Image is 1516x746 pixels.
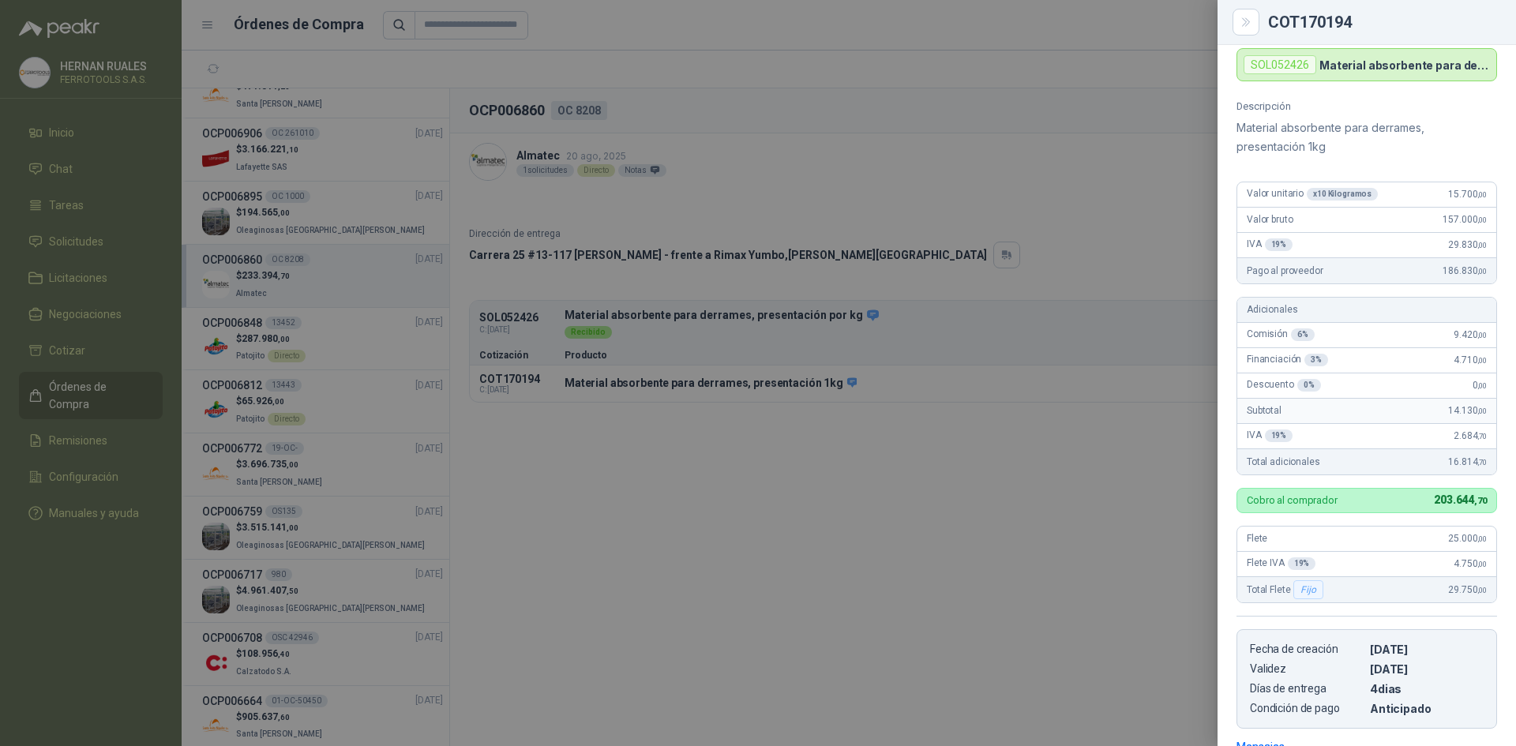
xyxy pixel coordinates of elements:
span: 4.750 [1454,558,1487,569]
span: ,00 [1477,356,1487,365]
p: [DATE] [1370,662,1484,676]
span: Valor bruto [1247,214,1293,225]
span: Flete IVA [1247,557,1315,570]
p: Descripción [1236,100,1497,112]
div: 0 % [1297,379,1321,392]
span: Comisión [1247,328,1315,341]
div: SOL052426 [1244,55,1316,74]
span: 2.684 [1454,430,1487,441]
div: x 10 Kilogramos [1307,188,1378,201]
p: Material absorbente para derrames, presentación 1kg [1236,118,1497,156]
p: Fecha de creación [1250,643,1364,656]
span: ,70 [1477,432,1487,440]
button: Close [1236,13,1255,32]
span: 15.700 [1448,189,1487,200]
span: 4.710 [1454,354,1487,366]
span: 9.420 [1454,329,1487,340]
span: 29.750 [1448,584,1487,595]
span: 0 [1473,380,1487,391]
span: 14.130 [1448,405,1487,416]
span: 203.644 [1434,493,1487,506]
span: ,00 [1477,331,1487,339]
p: Días de entrega [1250,682,1364,695]
p: [DATE] [1370,643,1484,656]
span: Pago al proveedor [1247,265,1323,276]
span: Valor unitario [1247,188,1378,201]
span: ,00 [1477,534,1487,543]
span: Flete [1247,533,1267,544]
span: 29.830 [1448,239,1487,250]
div: 19 % [1265,429,1293,442]
div: 6 % [1291,328,1315,341]
div: Fijo [1293,580,1323,599]
span: IVA [1247,429,1293,442]
span: ,00 [1477,586,1487,594]
p: Anticipado [1370,702,1484,715]
span: ,00 [1477,381,1487,390]
span: ,00 [1477,241,1487,249]
div: 19 % [1265,238,1293,251]
span: ,70 [1474,496,1487,506]
span: ,00 [1477,267,1487,276]
span: 25.000 [1448,533,1487,544]
p: Material absorbente para derrames, presentación por kg [1319,58,1490,72]
span: ,00 [1477,190,1487,199]
p: 4 dias [1370,682,1484,695]
span: 186.830 [1443,265,1487,276]
span: ,00 [1477,560,1487,568]
div: 19 % [1288,557,1316,570]
div: 3 % [1304,354,1328,366]
div: COT170194 [1268,14,1497,30]
span: ,00 [1477,216,1487,224]
span: Subtotal [1247,405,1281,416]
div: Adicionales [1237,298,1496,323]
span: 16.814 [1448,456,1487,467]
p: Cobro al comprador [1247,495,1338,505]
span: ,70 [1477,458,1487,467]
p: Validez [1250,662,1364,676]
span: Total Flete [1247,580,1326,599]
div: Total adicionales [1237,449,1496,474]
span: Financiación [1247,354,1328,366]
span: Descuento [1247,379,1321,392]
p: Condición de pago [1250,702,1364,715]
span: ,00 [1477,407,1487,415]
span: 157.000 [1443,214,1487,225]
span: IVA [1247,238,1293,251]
